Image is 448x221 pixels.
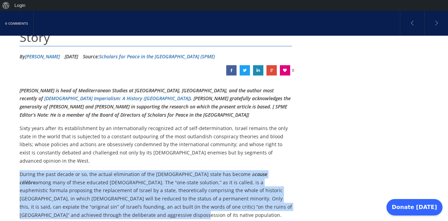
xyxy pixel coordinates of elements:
p: Sixty years after its establishment by an internationally recognized act of self-determination, I... [20,124,292,165]
a: Efraim Karsh: 1948, Israel, and the Palestinians- The True Story [240,65,250,75]
li: [DATE] [65,51,78,62]
a: Scholars for Peace in the [GEOGRAPHIC_DATA] (SPME) [99,53,215,60]
em: [PERSON_NAME] gratefully acknowledges the generosity of [PERSON_NAME] and [PERSON_NAME] in suppor... [20,95,291,118]
div: Source: [83,51,215,62]
a: Efraim Karsh: 1948, Israel, and the Palestinians- The True Story [226,65,237,75]
a: Efraim Karsh: 1948, Israel, and the Palestinians- The True Story [253,65,263,75]
p: During the past decade or so, the actual elimination of the [DEMOGRAPHIC_DATA] state has become a... [20,170,292,219]
li: By [20,51,60,62]
a: [PERSON_NAME] [25,53,60,60]
em: cause célèbre [20,171,267,186]
em: [PERSON_NAME] is head of Mediterranean Studies at [GEOGRAPHIC_DATA], [GEOGRAPHIC_DATA], and the a... [20,87,274,102]
a: [DEMOGRAPHIC_DATA] Imperialism: A History ([GEOGRAPHIC_DATA]). [44,95,192,102]
span: 0 [292,65,294,75]
a: Efraim Karsh: 1948, Israel, and the Palestinians- The True Story [266,65,277,75]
